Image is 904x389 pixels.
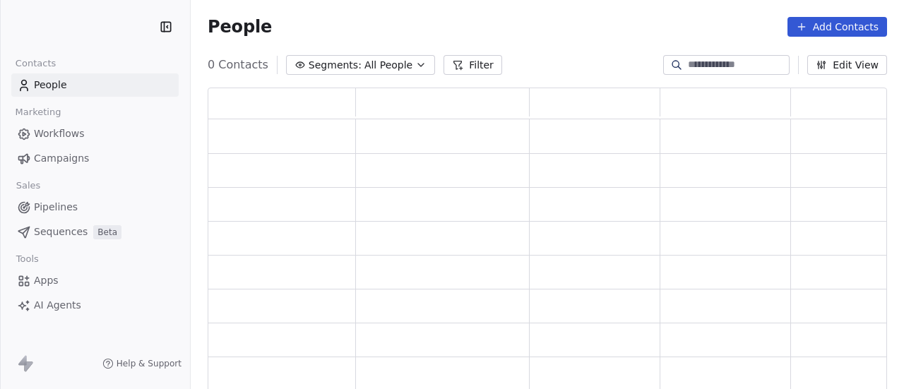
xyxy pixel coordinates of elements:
span: Segments: [309,58,362,73]
span: Tools [10,249,44,270]
span: Campaigns [34,151,89,166]
span: Pipelines [34,200,78,215]
span: Sales [10,175,47,196]
button: Add Contacts [787,17,887,37]
span: Sequences [34,225,88,239]
a: Pipelines [11,196,179,219]
span: Workflows [34,126,85,141]
a: People [11,73,179,97]
span: 0 Contacts [208,56,268,73]
span: All People [364,58,412,73]
span: Marketing [9,102,67,123]
span: Beta [93,225,121,239]
span: Apps [34,273,59,288]
span: Contacts [9,53,62,74]
a: AI Agents [11,294,179,317]
span: AI Agents [34,298,81,313]
button: Filter [444,55,502,75]
a: Apps [11,269,179,292]
a: Help & Support [102,358,182,369]
a: Workflows [11,122,179,145]
span: Help & Support [117,358,182,369]
a: Campaigns [11,147,179,170]
button: Edit View [807,55,887,75]
span: People [34,78,67,92]
a: SequencesBeta [11,220,179,244]
span: People [208,16,272,37]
